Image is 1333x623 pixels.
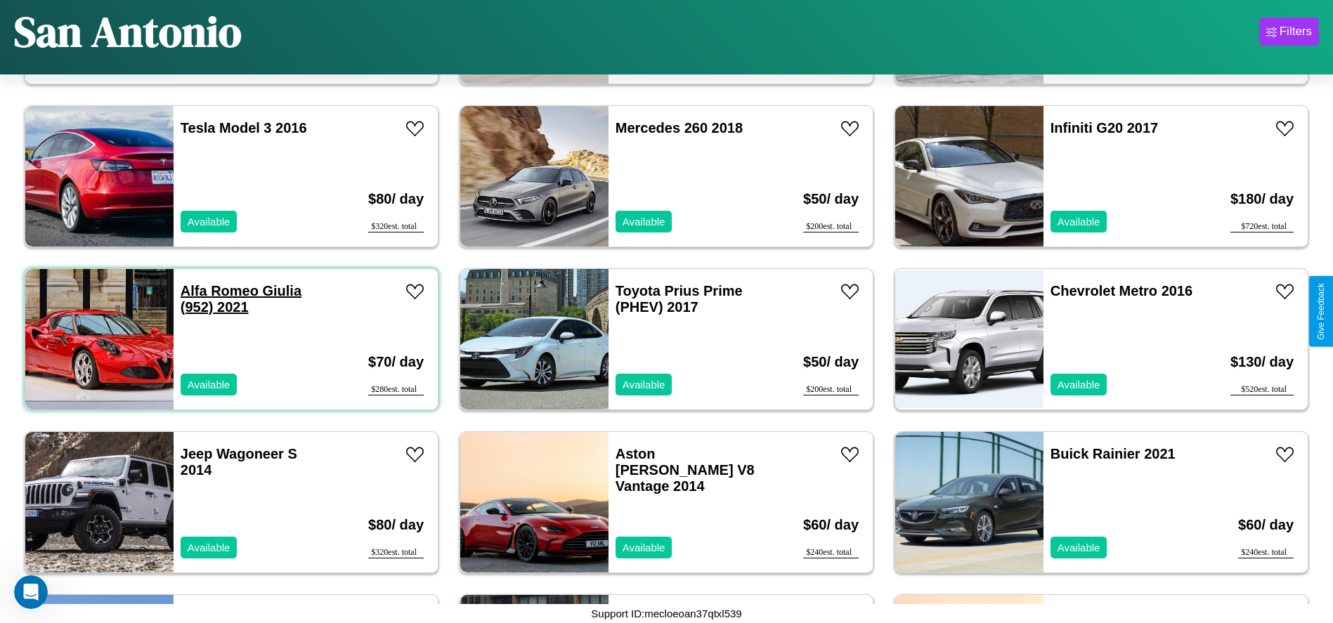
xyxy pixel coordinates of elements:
[368,221,424,232] div: $ 320 est. total
[188,375,230,394] p: Available
[803,340,859,384] h3: $ 50 / day
[1058,375,1100,394] p: Available
[1230,177,1294,221] h3: $ 180 / day
[803,503,859,547] h3: $ 60 / day
[616,120,743,136] a: Mercedes 260 2018
[368,384,424,395] div: $ 280 est. total
[803,384,859,395] div: $ 200 est. total
[591,604,741,623] p: Support ID: mecloeoan37qtxl539
[1058,212,1100,231] p: Available
[616,283,743,315] a: Toyota Prius Prime (PHEV) 2017
[623,375,665,394] p: Available
[1230,221,1294,232] div: $ 720 est. total
[368,177,424,221] h3: $ 80 / day
[1316,283,1326,340] div: Give Feedback
[181,446,297,478] a: Jeep Wagoneer S 2014
[1238,503,1294,547] h3: $ 60 / day
[803,547,859,558] div: $ 240 est. total
[623,538,665,557] p: Available
[623,212,665,231] p: Available
[1238,547,1294,558] div: $ 240 est. total
[1051,120,1158,136] a: Infiniti G20 2017
[1230,340,1294,384] h3: $ 130 / day
[14,3,242,60] h1: San Antonio
[1230,384,1294,395] div: $ 520 est. total
[1051,446,1176,461] a: Buick Rainier 2021
[181,120,307,136] a: Tesla Model 3 2016
[368,340,424,384] h3: $ 70 / day
[181,283,301,315] a: Alfa Romeo Giulia (952) 2021
[616,446,755,494] a: Aston [PERSON_NAME] V8 Vantage 2014
[1051,283,1192,299] a: Chevrolet Metro 2016
[1280,25,1312,39] div: Filters
[1259,18,1319,46] button: Filters
[188,212,230,231] p: Available
[803,221,859,232] div: $ 200 est. total
[14,575,48,609] iframe: Intercom live chat
[803,177,859,221] h3: $ 50 / day
[1058,538,1100,557] p: Available
[188,538,230,557] p: Available
[368,547,424,558] div: $ 320 est. total
[368,503,424,547] h3: $ 80 / day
